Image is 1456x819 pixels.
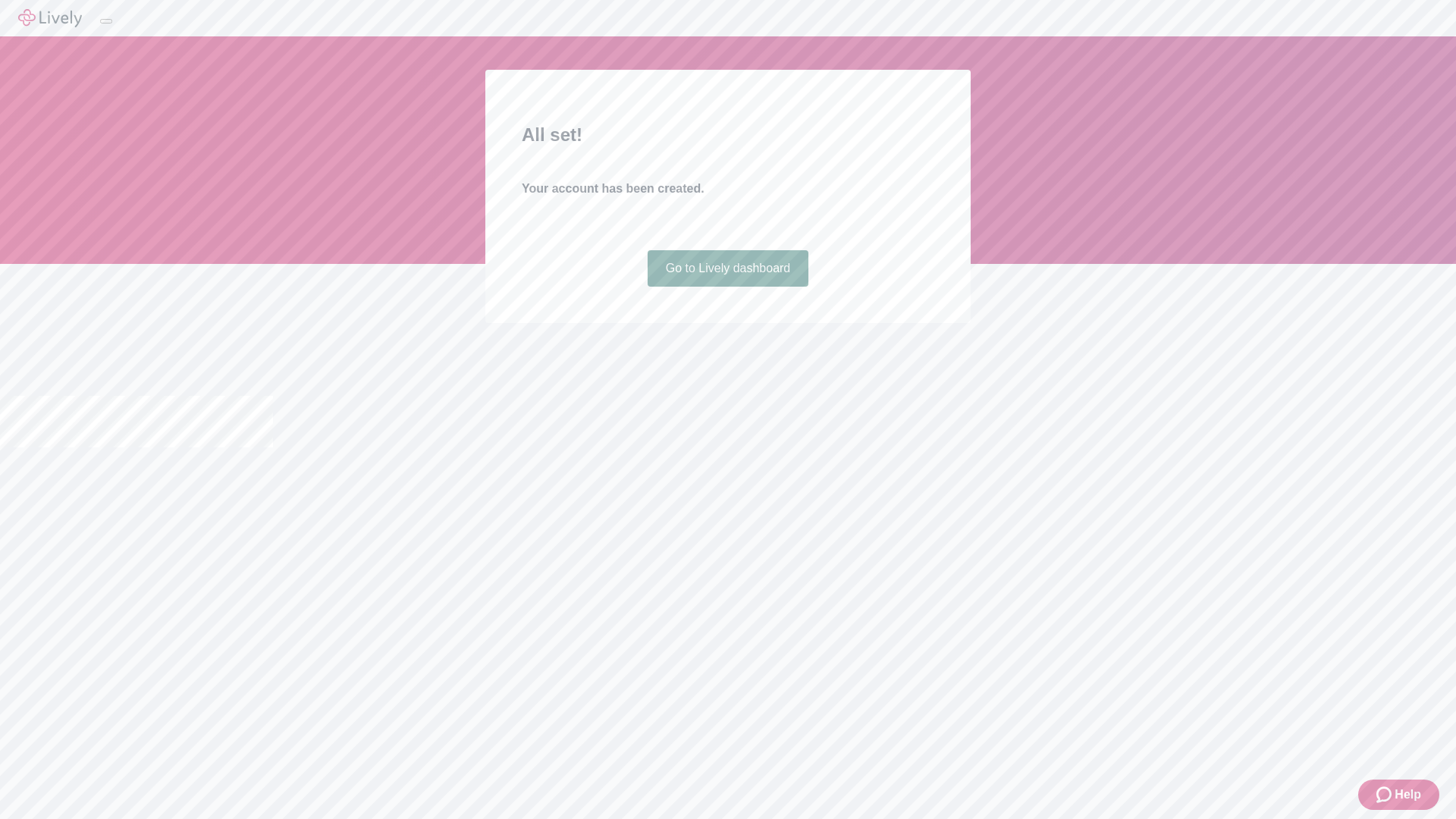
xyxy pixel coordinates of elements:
[1395,786,1421,804] span: Help
[1376,786,1395,804] svg: Zendesk support icon
[648,250,809,287] a: Go to Lively dashboard
[100,19,112,24] button: Log out
[522,180,934,198] h4: Your account has been created.
[522,121,934,149] h2: All set!
[1358,780,1439,810] button: Zendesk support iconHelp
[18,9,82,27] img: Lively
